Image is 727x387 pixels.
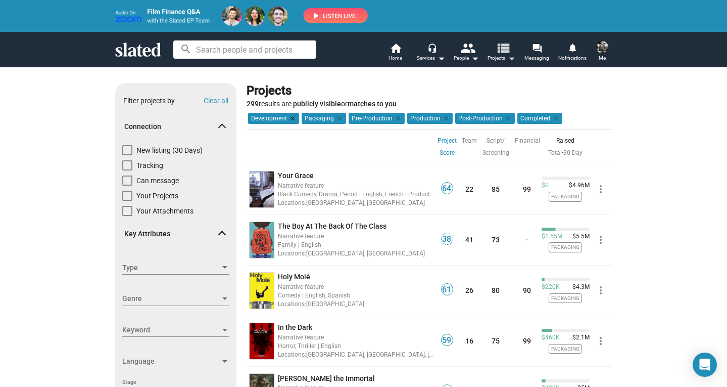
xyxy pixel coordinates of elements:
[495,40,510,55] mat-icon: view_list
[122,293,220,304] span: Genre
[250,171,274,207] img: undefined
[124,229,219,239] span: Key Attributes
[278,350,434,359] div: [GEOGRAPHIC_DATA], [GEOGRAPHIC_DATA], [GEOGRAPHIC_DATA]
[247,83,608,99] div: Projects
[465,337,473,345] a: 16
[568,334,590,342] span: $2.1M
[248,113,299,124] mat-chip: Development
[503,114,512,123] mat-icon: clear
[122,263,220,273] span: Type
[393,114,402,123] mat-icon: clear
[548,149,562,156] a: Total
[427,43,437,52] mat-icon: headset_mic
[596,41,608,53] img: Patrick Bertram Hague
[278,240,434,249] div: Family | English
[278,299,434,309] div: [GEOGRAPHIC_DATA]
[248,169,276,209] a: undefined
[599,52,606,64] span: Me
[465,185,473,193] a: 22
[519,42,555,64] a: Messaging
[123,96,175,106] div: Filter projects by
[525,236,528,244] a: -
[482,135,509,159] a: Script/ Screening
[278,181,434,190] div: Narrative feature
[441,339,453,348] a: 59
[568,233,590,241] span: $5.5M
[568,283,590,291] span: $4.3M
[115,6,368,26] img: promo-live-zoom-ep-team4.png
[287,114,296,123] mat-icon: clear
[460,40,474,55] mat-icon: people
[278,351,306,358] span: Locations:
[441,289,453,297] a: 61
[278,323,434,359] a: In the DarkNarrative featureHorror, Thriller | EnglishLocations:[GEOGRAPHIC_DATA], [GEOGRAPHIC_DA...
[278,199,306,206] span: Locations:
[204,97,228,105] button: Clear all
[115,145,236,221] div: Connection
[278,272,434,309] a: Holy MoléNarrative featureComedy | English, SpanishLocations:[GEOGRAPHIC_DATA]
[247,100,259,108] strong: 299
[441,238,453,246] a: 38
[278,290,434,300] div: Comedy | English, Spanish
[278,171,434,207] a: Your GraceNarrative featureBlack Comedy, Drama, Period | English, French | Production: [DATE]Loca...
[492,337,500,345] a: 75
[115,111,236,143] mat-expansion-panel-header: Connection
[488,52,515,64] span: Projects
[515,135,540,147] a: Financial
[136,145,203,155] span: New listing (30 Days)
[389,52,402,64] span: Home
[441,188,453,196] a: 64
[549,192,582,201] span: Packaging
[492,236,500,244] a: 73
[278,231,434,241] div: Narrative feature
[542,233,562,241] span: $1.55M
[250,222,274,258] img: undefined
[549,242,582,252] span: Packaging
[413,42,449,64] button: Services
[455,113,515,124] mat-chip: Post-Production
[278,273,310,281] span: Holy Molé
[555,42,590,64] a: Notifications
[524,52,549,64] span: Messaging
[122,325,220,335] span: Keyword
[278,323,312,331] span: In the Dark
[542,283,560,291] span: $220K
[542,135,590,147] div: Raised
[465,286,473,294] a: 26
[449,42,484,64] button: People
[278,198,434,207] div: [GEOGRAPHIC_DATA], [GEOGRAPHIC_DATA]
[278,282,434,291] div: Narrative feature
[278,189,434,199] div: Black Comedy, Drama, Period | English, French | Production: [DATE]
[565,182,590,190] span: $4.96M
[278,332,434,342] div: Narrative feature
[563,149,583,156] a: 30 Day
[302,113,346,124] mat-chip: Packaging
[523,185,531,193] a: 99
[549,344,582,354] span: Packaging
[523,286,531,294] a: 90
[465,236,473,244] a: 41
[248,321,276,361] a: undefined
[122,356,220,367] span: Language
[278,250,306,257] span: Locations:
[278,374,375,382] span: [PERSON_NAME] the Immortal
[438,135,457,159] a: Project Score
[442,234,453,244] span: 38
[454,52,479,64] div: People
[136,206,193,216] span: Your Attachments
[334,114,343,123] mat-icon: clear
[595,183,607,195] mat-icon: more_vert
[136,191,178,201] span: Your Projects
[517,113,562,124] mat-chip: Completed
[136,176,179,186] span: Can message
[173,40,316,59] input: Search people and projects
[484,42,519,64] button: Projects
[278,341,434,351] div: Horror, Thriller | English
[590,39,614,65] button: Patrick Bertram HagueMe
[549,293,582,303] span: Packaging
[693,353,717,377] div: Open Intercom Messenger
[136,160,163,170] span: Tracking
[505,52,517,64] mat-icon: arrow_drop_down
[492,286,500,294] a: 80
[567,43,577,53] mat-icon: notifications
